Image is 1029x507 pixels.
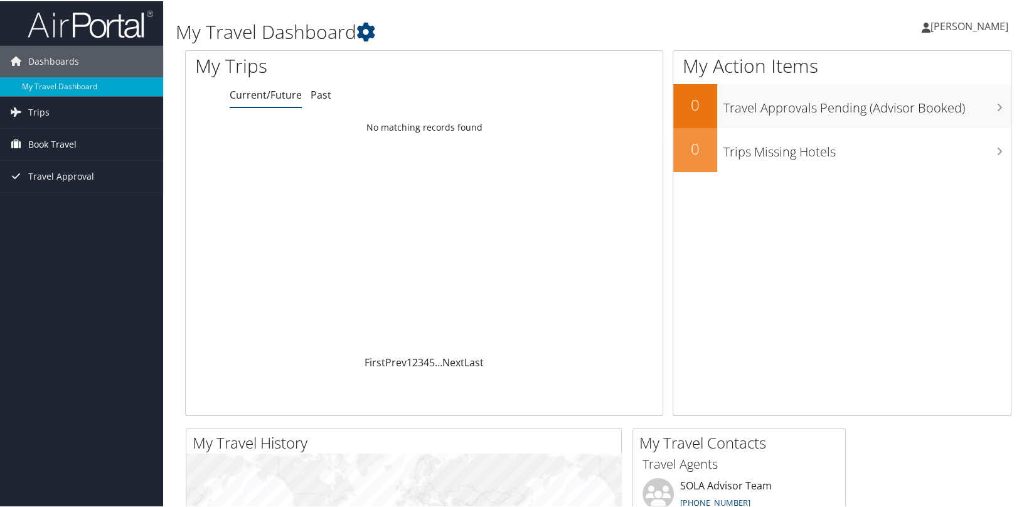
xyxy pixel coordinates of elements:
[723,92,1011,116] h3: Travel Approvals Pending (Advisor Booked)
[418,354,424,368] a: 3
[673,52,1011,78] h1: My Action Items
[28,128,77,159] span: Book Travel
[435,354,442,368] span: …
[28,45,79,76] span: Dashboards
[930,18,1008,32] span: [PERSON_NAME]
[922,6,1021,44] a: [PERSON_NAME]
[365,354,385,368] a: First
[176,18,739,44] h1: My Travel Dashboard
[723,136,1011,160] h3: Trips Missing Hotels
[673,127,1011,171] a: 0Trips Missing Hotels
[28,8,153,38] img: airportal-logo.png
[429,354,435,368] a: 5
[28,160,94,191] span: Travel Approval
[407,354,412,368] a: 1
[424,354,429,368] a: 4
[230,87,302,101] a: Current/Future
[311,87,331,101] a: Past
[385,354,407,368] a: Prev
[639,431,845,452] h2: My Travel Contacts
[680,496,750,507] a: [PHONE_NUMBER]
[442,354,464,368] a: Next
[193,431,621,452] h2: My Travel History
[673,137,717,158] h2: 0
[412,354,418,368] a: 2
[464,354,484,368] a: Last
[186,115,663,138] td: No matching records found
[673,93,717,114] h2: 0
[28,95,50,127] span: Trips
[195,52,454,78] h1: My Trips
[673,83,1011,127] a: 0Travel Approvals Pending (Advisor Booked)
[642,454,836,472] h3: Travel Agents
